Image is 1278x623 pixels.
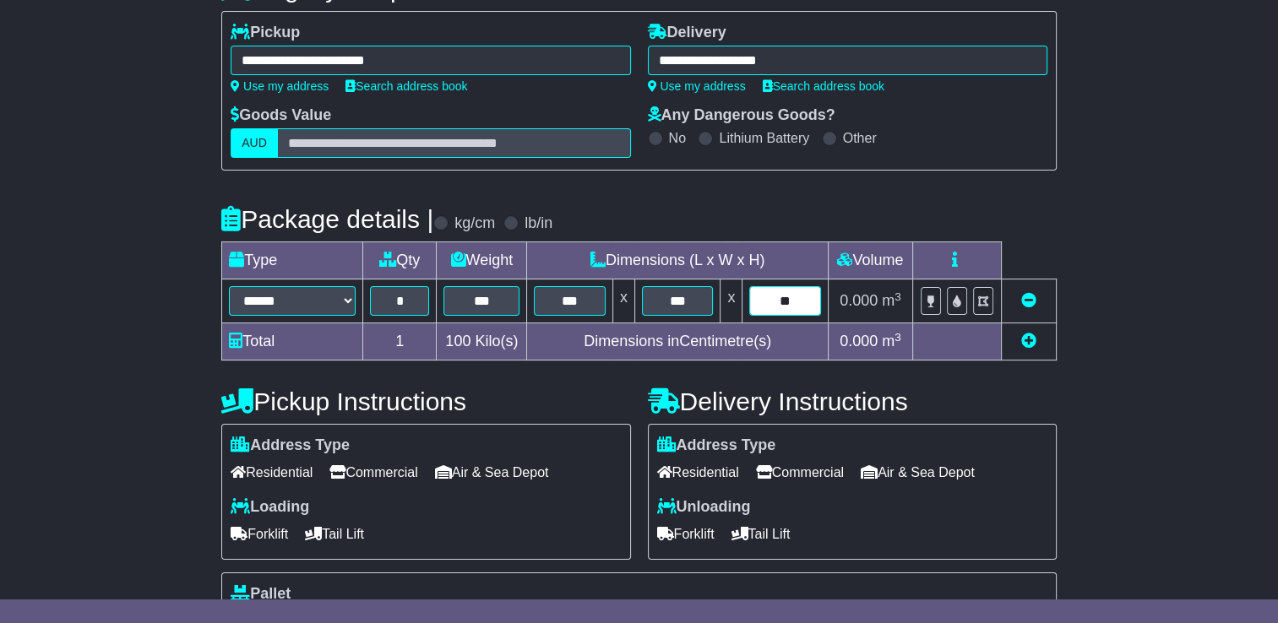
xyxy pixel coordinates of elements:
[363,242,437,279] td: Qty
[435,459,549,485] span: Air & Sea Depot
[719,130,809,146] label: Lithium Battery
[231,498,309,517] label: Loading
[840,292,878,309] span: 0.000
[222,323,363,360] td: Total
[895,290,901,303] sup: 3
[221,205,433,233] h4: Package details |
[363,323,437,360] td: 1
[657,498,751,517] label: Unloading
[828,242,912,279] td: Volume
[648,106,835,125] label: Any Dangerous Goods?
[648,24,726,42] label: Delivery
[756,459,844,485] span: Commercial
[843,130,877,146] label: Other
[525,214,552,233] label: lb/in
[612,279,634,323] td: x
[657,459,739,485] span: Residential
[222,242,363,279] td: Type
[445,333,470,349] span: 100
[1021,333,1036,349] a: Add new item
[648,79,746,93] a: Use my address
[437,323,527,360] td: Kilo(s)
[527,323,828,360] td: Dimensions in Centimetre(s)
[221,387,630,415] h4: Pickup Instructions
[657,436,776,455] label: Address Type
[861,459,975,485] span: Air & Sea Depot
[231,106,331,125] label: Goods Value
[329,459,417,485] span: Commercial
[763,79,884,93] a: Search address book
[231,436,350,455] label: Address Type
[882,292,901,309] span: m
[437,242,527,279] td: Weight
[657,521,715,547] span: Forklift
[231,24,300,42] label: Pickup
[840,333,878,349] span: 0.000
[231,128,278,158] label: AUD
[305,521,364,547] span: Tail Lift
[1021,292,1036,309] a: Remove this item
[721,279,742,323] td: x
[231,521,288,547] span: Forklift
[345,79,467,93] a: Search address book
[731,521,791,547] span: Tail Lift
[231,459,313,485] span: Residential
[527,242,828,279] td: Dimensions (L x W x H)
[231,79,329,93] a: Use my address
[895,331,901,344] sup: 3
[454,214,495,233] label: kg/cm
[231,585,291,604] label: Pallet
[882,333,901,349] span: m
[669,130,686,146] label: No
[648,387,1057,415] h4: Delivery Instructions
